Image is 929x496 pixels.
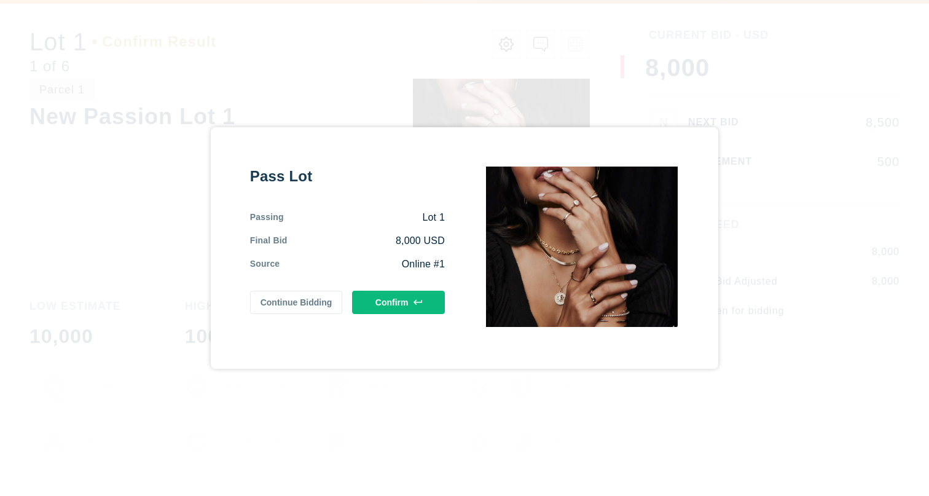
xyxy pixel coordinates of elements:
div: Lot 1 [284,211,445,224]
button: Continue Bidding [250,291,343,314]
button: Confirm [352,291,445,314]
div: 8,000 USD [288,234,445,248]
div: Passing [250,211,284,224]
div: Pass Lot [250,167,445,186]
div: Online #1 [280,258,445,271]
div: Source [250,258,280,271]
div: Final Bid [250,234,288,248]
